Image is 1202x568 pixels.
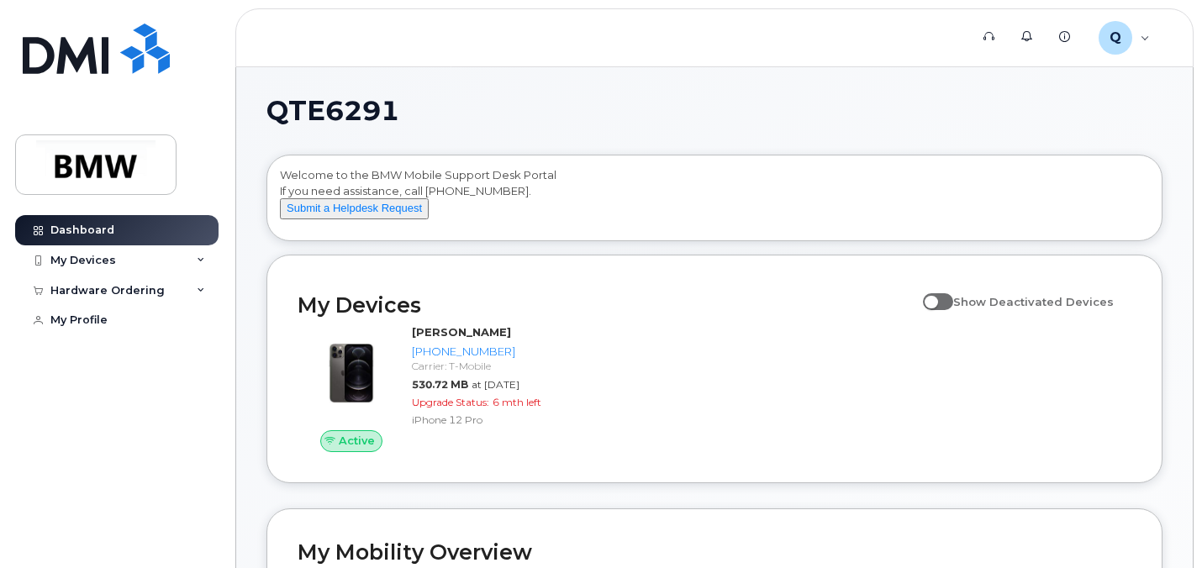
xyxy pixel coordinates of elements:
[412,325,511,339] strong: [PERSON_NAME]
[280,198,429,219] button: Submit a Helpdesk Request
[412,359,556,373] div: Carrier: T-Mobile
[311,333,392,413] img: image20231002-3703462-zcwrqf.jpeg
[280,201,429,214] a: Submit a Helpdesk Request
[923,286,936,299] input: Show Deactivated Devices
[412,396,489,408] span: Upgrade Status:
[339,433,375,449] span: Active
[412,413,556,427] div: iPhone 12 Pro
[472,378,519,391] span: at [DATE]
[280,167,1149,234] div: Welcome to the BMW Mobile Support Desk Portal If you need assistance, call [PHONE_NUMBER].
[412,344,556,360] div: [PHONE_NUMBER]
[953,295,1114,308] span: Show Deactivated Devices
[298,324,562,452] a: Active[PERSON_NAME][PHONE_NUMBER]Carrier: T-Mobile530.72 MBat [DATE]Upgrade Status:6 mth leftiPho...
[298,292,915,318] h2: My Devices
[266,98,399,124] span: QTE6291
[412,378,468,391] span: 530.72 MB
[493,396,541,408] span: 6 mth left
[298,539,1131,565] h2: My Mobility Overview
